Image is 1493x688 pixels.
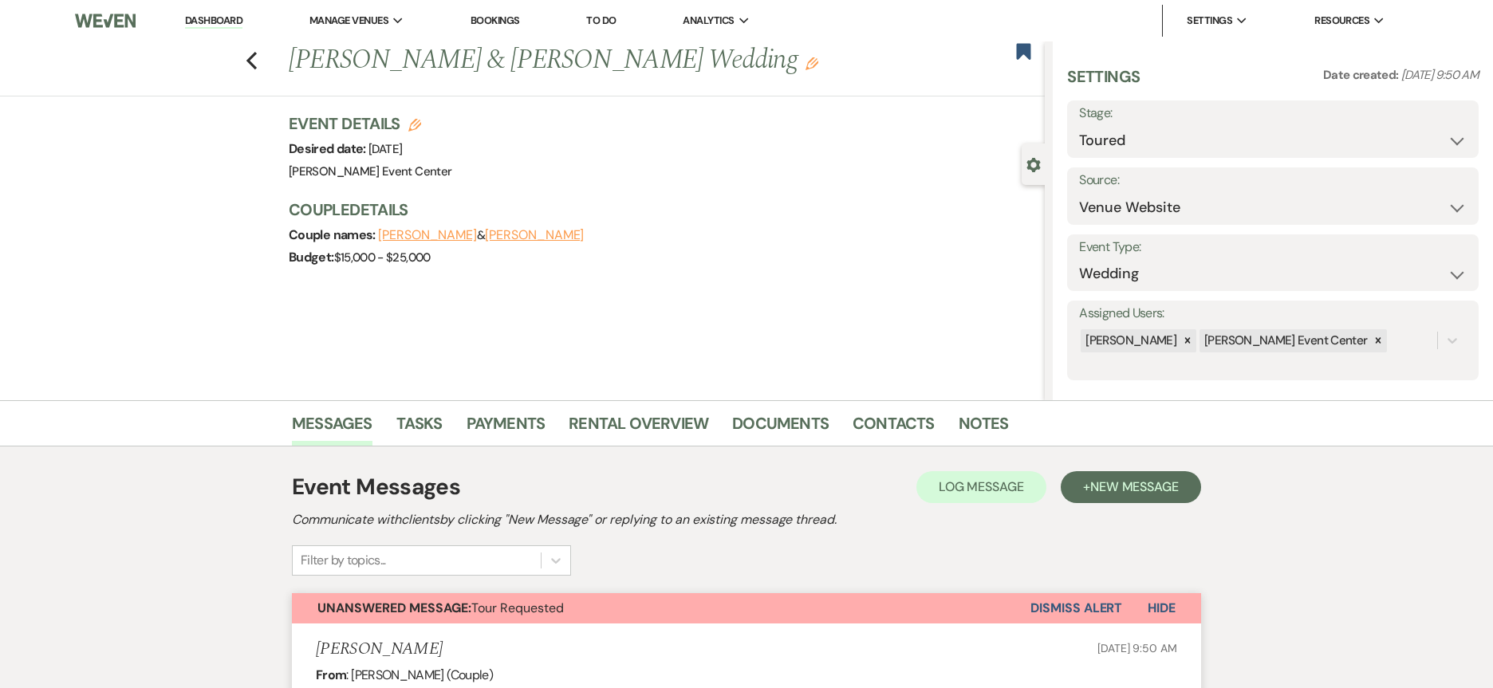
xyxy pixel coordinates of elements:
a: Messages [292,411,372,446]
div: [PERSON_NAME] [1081,329,1179,352]
a: Notes [959,411,1009,446]
span: Hide [1148,600,1176,616]
div: [PERSON_NAME] Event Center [1200,329,1369,352]
b: From [316,666,346,683]
span: Couple names: [289,226,378,243]
button: Close lead details [1026,156,1041,171]
h1: [PERSON_NAME] & [PERSON_NAME] Wedding [289,41,888,80]
label: Event Type: [1079,236,1467,259]
button: Edit [806,56,818,70]
span: Resources [1314,13,1369,29]
span: Tour Requested [317,600,564,616]
span: Manage Venues [309,13,388,29]
label: Source: [1079,169,1467,192]
h3: Couple Details [289,199,1029,221]
span: & [378,227,584,243]
a: Rental Overview [569,411,708,446]
strong: Unanswered Message: [317,600,471,616]
a: Dashboard [185,14,242,29]
button: Log Message [916,471,1046,503]
button: Hide [1122,593,1201,623]
h3: Settings [1067,65,1140,100]
span: Analytics [683,13,734,29]
span: [DATE] 9:50 AM [1401,67,1479,83]
span: Log Message [939,478,1024,495]
button: Dismiss Alert [1030,593,1122,623]
img: Weven Logo [75,4,136,37]
button: Unanswered Message:Tour Requested [292,593,1030,623]
span: Date created: [1323,67,1401,83]
a: To Do [586,14,616,27]
label: Assigned Users: [1079,302,1467,325]
h2: Communicate with clients by clicking "New Message" or replying to an existing message thread. [292,510,1201,529]
span: $15,000 - $25,000 [334,250,431,265]
div: Filter by topics... [301,551,386,570]
span: New Message [1090,478,1179,495]
button: +New Message [1061,471,1201,503]
button: [PERSON_NAME] [378,229,477,242]
a: Documents [732,411,829,446]
a: Bookings [471,14,520,27]
span: Desired date: [289,140,368,157]
span: [DATE] 9:50 AM [1097,641,1177,655]
h1: Event Messages [292,470,460,504]
a: Payments [467,411,546,446]
a: Tasks [396,411,443,446]
h5: [PERSON_NAME] [316,639,443,659]
span: Budget: [289,249,334,265]
button: [PERSON_NAME] [485,229,584,242]
h3: Event Details [289,112,451,135]
span: [PERSON_NAME] Event Center [289,163,451,179]
label: Stage: [1079,102,1467,125]
a: Contacts [853,411,935,446]
span: [DATE] [368,141,402,157]
span: Settings [1187,13,1232,29]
